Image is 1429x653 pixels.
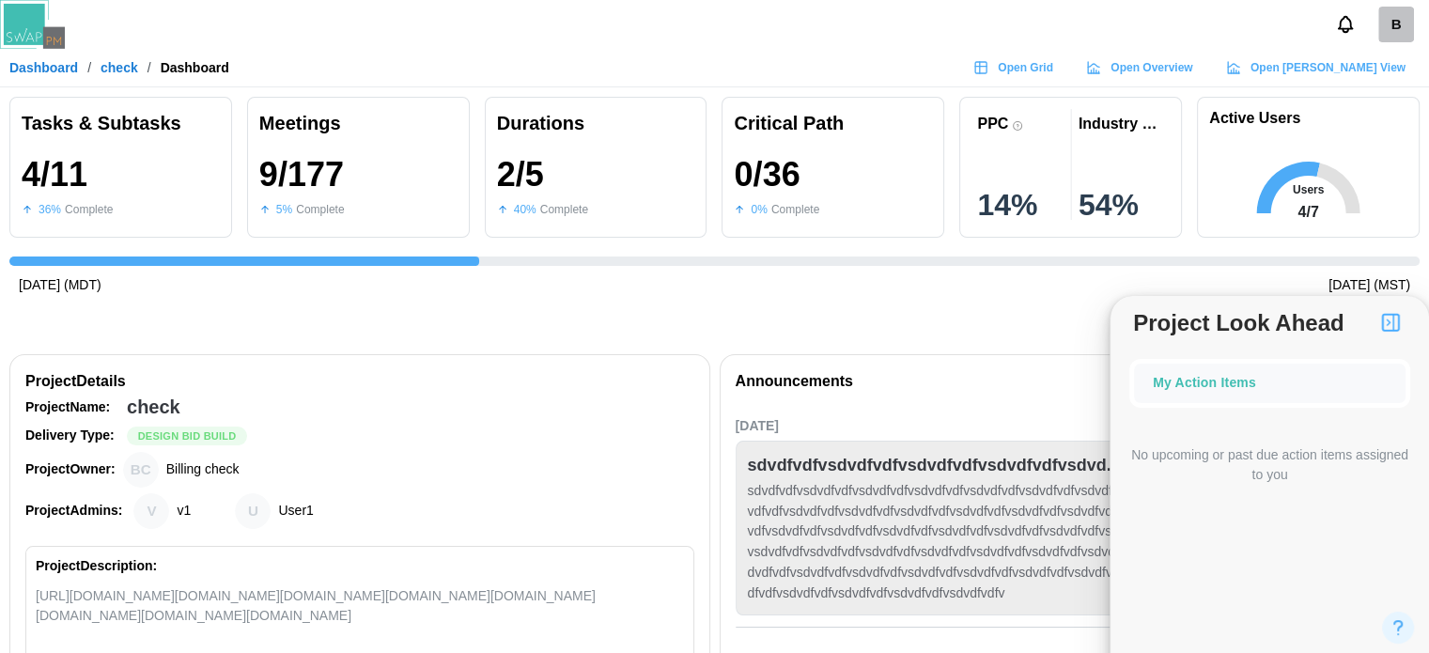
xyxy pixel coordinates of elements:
[751,201,767,219] div: 0 %
[998,54,1053,81] span: Open Grid
[1378,7,1414,42] div: B
[25,461,116,476] strong: Project Owner:
[497,109,695,138] div: Durations
[36,556,157,577] div: Project Description:
[166,459,240,480] div: Billing check
[977,190,1063,220] div: 14 %
[9,61,78,74] a: Dashboard
[123,452,159,488] div: Billing check
[296,201,344,219] div: Complete
[65,201,113,219] div: Complete
[1077,54,1207,82] a: Open Overview
[734,156,800,194] div: 0 / 36
[1217,54,1420,82] a: Open [PERSON_NAME] View
[161,61,229,74] div: Dashboard
[964,54,1067,82] a: Open Grid
[977,115,1008,132] div: PPC
[138,428,237,444] span: Design Bid Build
[276,201,292,219] div: 5 %
[1329,8,1361,40] button: Notifications
[1375,306,1406,338] button: Project Look Ahead Button
[25,503,122,518] strong: Project Admins:
[1379,311,1402,334] img: Project Look Ahead Button
[148,61,151,74] div: /
[1378,7,1414,42] a: billingcheck2
[771,201,819,219] div: Complete
[734,109,932,138] div: Critical Path
[1129,445,1410,486] div: No upcoming or past due action items assigned to you
[736,416,1390,437] div: [DATE]
[36,586,684,626] div: [URL][DOMAIN_NAME][DOMAIN_NAME][DOMAIN_NAME][DOMAIN_NAME][DOMAIN_NAME][DOMAIN_NAME][DOMAIN_NAME][...
[540,201,588,219] div: Complete
[259,109,458,138] div: Meetings
[1079,190,1164,220] div: 54 %
[25,426,119,446] div: Delivery Type:
[25,397,119,418] div: Project Name:
[1328,275,1410,296] div: [DATE] (MST)
[133,493,169,529] div: v1
[748,453,1121,479] div: sdvdfvdfvsdvdfvdfvsdvdfvdfvsdvdfvdfvsdvd...
[235,493,271,529] div: User1
[514,201,536,219] div: 40 %
[177,501,191,521] div: v1
[19,275,101,296] div: [DATE] (MDT)
[278,501,313,521] div: User1
[1153,373,1387,394] div: My Action Items
[101,61,138,74] a: check
[497,156,544,194] div: 2 / 5
[1209,109,1300,129] h1: Active Users
[25,370,694,394] div: Project Details
[87,61,91,74] div: /
[1111,54,1192,81] span: Open Overview
[1250,54,1406,81] span: Open [PERSON_NAME] View
[1079,115,1164,132] div: Industry PPC
[748,481,1378,603] div: sdvdfvdfvsdvdfvdfvsdvdfvdfvsdvdfvdfvsdvdfvdfvsdvdfvdfvsdvdfvdfvsdvdfvdfvsdvdfvdfvsdvdfvdfvsdvdfvd...
[1133,305,1344,340] div: Project Look Ahead
[736,370,853,394] div: Announcements
[259,156,344,194] div: 9 / 177
[22,156,87,194] div: 4 / 11
[22,109,220,138] div: Tasks & Subtasks
[39,201,61,219] div: 36 %
[127,393,180,422] div: check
